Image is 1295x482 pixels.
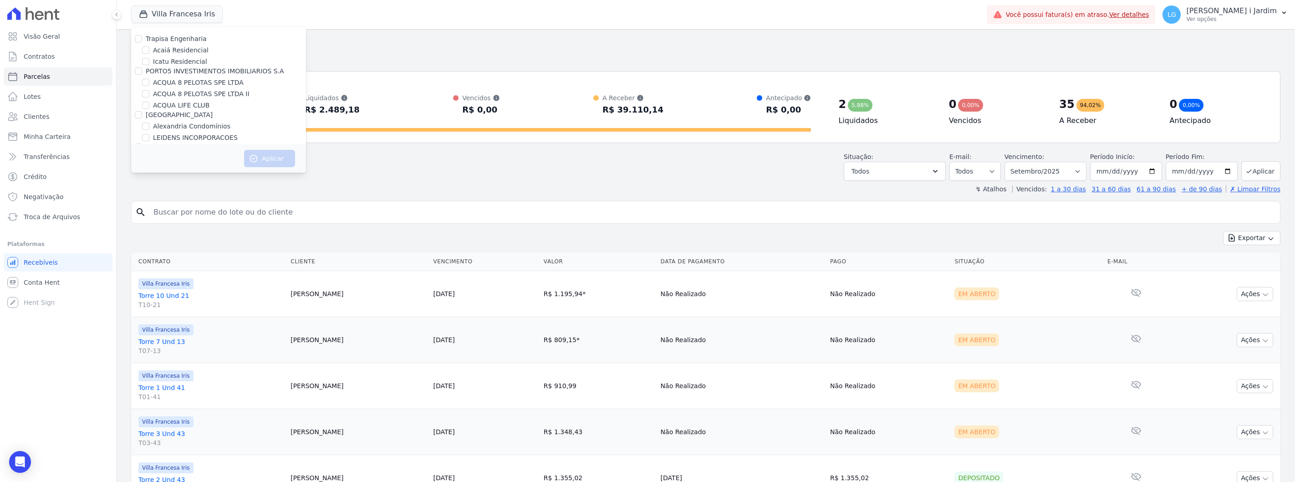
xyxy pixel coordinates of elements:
a: Minha Carteira [4,128,112,146]
a: 31 a 60 dias [1091,185,1131,193]
th: Data de Pagamento [657,252,826,271]
span: Villa Francesa Iris [138,324,194,335]
a: [DATE] [433,474,454,482]
button: Aplicar [1241,161,1280,181]
i: search [135,207,146,218]
input: Buscar por nome do lote ou do cliente [148,203,1276,221]
label: Período Inicío: [1090,153,1135,160]
span: Villa Francesa Iris [138,462,194,473]
label: Graal Engenharia [146,144,201,151]
td: [PERSON_NAME] [287,271,429,317]
td: Não Realizado [657,409,826,455]
div: Em Aberto [954,287,999,300]
td: R$ 910,99 [540,363,657,409]
label: ↯ Atalhos [975,185,1006,193]
a: Torre 7 Und 13T07-13 [138,337,283,355]
label: E-mail: [949,153,972,160]
span: Você possui fatura(s) em atraso. [1006,10,1149,20]
td: Não Realizado [826,363,951,409]
th: Valor [540,252,657,271]
span: Negativação [24,192,64,201]
div: 94,02% [1076,99,1105,112]
p: [PERSON_NAME] i Jardim [1186,6,1277,15]
a: [DATE] [433,428,454,436]
td: [PERSON_NAME] [287,409,429,455]
span: Crédito [24,172,47,181]
a: 1 a 30 dias [1051,185,1086,193]
div: R$ 0,00 [766,103,811,117]
th: Pago [826,252,951,271]
td: Não Realizado [826,409,951,455]
label: LEIDENS INCORPORACOES [153,133,238,143]
h4: Vencidos [949,115,1045,126]
th: Cliente [287,252,429,271]
div: 5,98% [848,99,872,112]
a: Transferências [4,148,112,166]
span: Lotes [24,92,41,101]
h4: Antecipado [1170,115,1265,126]
a: Ver detalhes [1109,11,1149,18]
div: Liquidados [304,93,359,103]
h2: Parcelas [131,36,1280,53]
button: Exportar [1223,231,1280,245]
a: ✗ Limpar Filtros [1226,185,1280,193]
a: Recebíveis [4,253,112,272]
span: T03-43 [138,438,283,447]
div: Open Intercom Messenger [9,451,31,473]
span: Contratos [24,52,55,61]
div: 0,00% [1179,99,1203,112]
label: ACQUA 8 PELOTAS SPE LTDA II [153,89,250,99]
label: PORTO5 INVESTIMENTOS IMOBILIARIOS S.A [146,67,284,75]
a: Parcelas [4,67,112,86]
td: Não Realizado [657,363,826,409]
button: Ações [1237,287,1273,301]
a: Conta Hent [4,273,112,292]
span: Villa Francesa Iris [138,278,194,289]
div: 35 [1059,97,1074,112]
span: Villa Francesa Iris [138,416,194,427]
span: Todos [851,166,869,177]
a: [DATE] [433,382,454,390]
a: [DATE] [433,336,454,344]
button: Villa Francesa Iris [131,5,223,23]
a: [DATE] [433,290,454,297]
div: Em Aberto [954,333,999,346]
div: Plataformas [7,239,109,250]
a: + de 90 dias [1182,185,1222,193]
span: Villa Francesa Iris [138,370,194,381]
th: Contrato [131,252,287,271]
span: Clientes [24,112,49,121]
div: Em Aberto [954,379,999,392]
span: Recebíveis [24,258,58,267]
a: Negativação [4,188,112,206]
a: Contratos [4,47,112,66]
label: [GEOGRAPHIC_DATA] [146,111,213,118]
a: Torre 3 Und 43T03-43 [138,429,283,447]
p: Ver opções [1186,15,1277,23]
div: 0 [949,97,957,112]
td: Não Realizado [657,271,826,317]
label: Icatu Residencial [153,57,207,67]
a: Visão Geral [4,27,112,46]
th: Vencimento [429,252,540,271]
label: Alexandria Condomínios [153,122,230,131]
div: R$ 2.489,18 [304,103,359,117]
h4: A Receber [1059,115,1155,126]
button: Ações [1237,425,1273,439]
span: Visão Geral [24,32,60,41]
td: Não Realizado [826,317,951,363]
div: A Receber [602,93,663,103]
a: Lotes [4,87,112,106]
td: [PERSON_NAME] [287,363,429,409]
div: 0 [1170,97,1178,112]
td: Não Realizado [657,317,826,363]
label: Acaiá Residencial [153,46,209,55]
td: Não Realizado [826,271,951,317]
button: Ações [1237,333,1273,347]
a: 61 a 90 dias [1137,185,1176,193]
span: LG [1168,11,1176,18]
div: R$ 39.110,14 [602,103,663,117]
a: Torre 10 Und 21T10-21 [138,291,283,309]
a: Clientes [4,108,112,126]
div: 2 [838,97,846,112]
